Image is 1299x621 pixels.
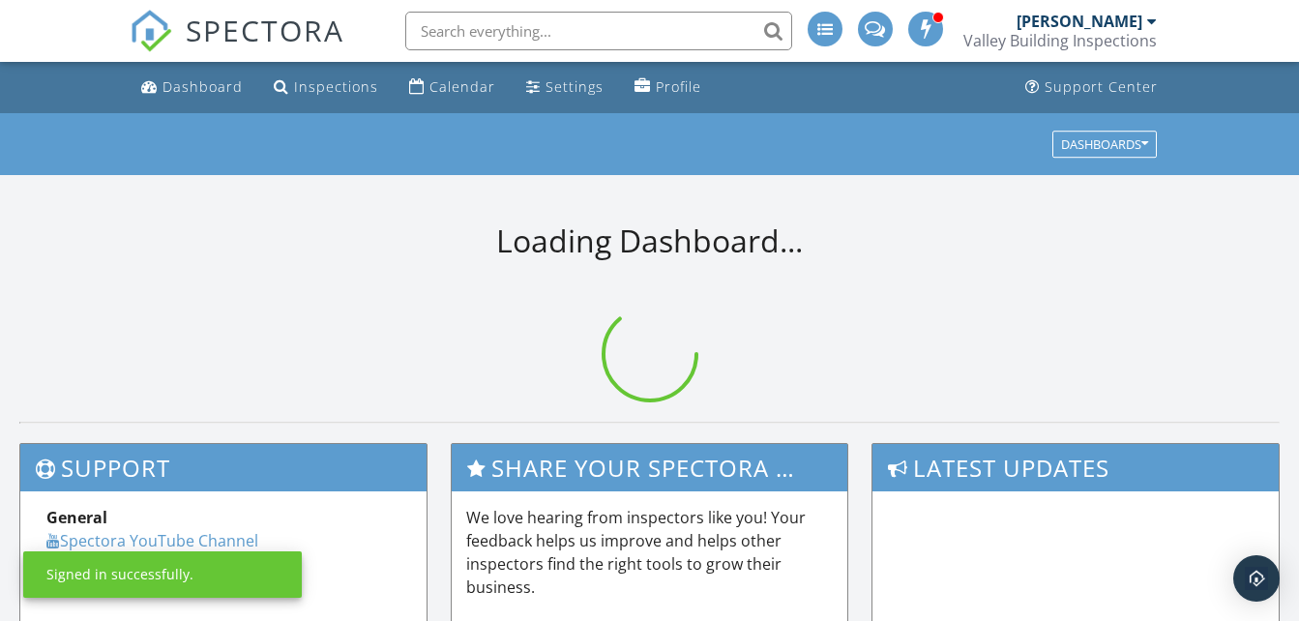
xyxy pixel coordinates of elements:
a: Dashboard [133,70,251,105]
a: Settings [518,70,611,105]
button: Dashboards [1052,131,1157,158]
input: Search everything... [405,12,792,50]
div: Dashboards [1061,137,1148,151]
div: Calendar [429,77,495,96]
div: Signed in successfully. [46,565,193,584]
span: SPECTORA [186,10,344,50]
div: Profile [656,77,701,96]
h3: Latest Updates [872,444,1279,491]
a: Profile [627,70,709,105]
a: Spectora YouTube Channel [46,530,258,551]
div: [PERSON_NAME] [1017,12,1142,31]
div: Settings [546,77,604,96]
div: Inspections [294,77,378,96]
div: Support Center [1045,77,1158,96]
a: Support Center [1018,70,1166,105]
p: We love hearing from inspectors like you! Your feedback helps us improve and helps other inspecto... [466,506,832,599]
a: SPECTORA [130,26,344,67]
div: Dashboard [162,77,243,96]
div: Valley Building Inspections [963,31,1157,50]
h3: Share Your Spectora Experience [452,444,846,491]
a: Calendar [401,70,503,105]
div: Open Intercom Messenger [1233,555,1280,602]
strong: General [46,507,107,528]
h3: Support [20,444,427,491]
img: The Best Home Inspection Software - Spectora [130,10,172,52]
a: Inspections [266,70,386,105]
